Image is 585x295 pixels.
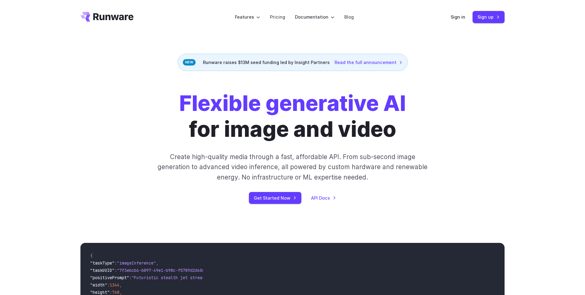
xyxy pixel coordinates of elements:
a: API Docs [311,194,336,201]
span: , [156,260,158,266]
span: : [110,290,112,295]
a: Pricing [270,13,285,20]
strong: Flexible generative AI [179,90,406,116]
span: "positivePrompt" [90,275,129,280]
span: "imageInference" [117,260,156,266]
span: , [119,290,122,295]
span: "height" [90,290,110,295]
span: "taskUUID" [90,268,115,273]
label: Features [235,13,260,20]
span: "Futuristic stealth jet streaking through a neon-lit cityscape with glowing purple exhaust" [132,275,353,280]
p: Create high-quality media through a fast, affordable API. From sub-second image generation to adv... [157,152,428,182]
a: Get Started Now [249,192,301,204]
span: : [115,268,117,273]
span: , [119,282,122,288]
a: Blog [344,13,354,20]
h1: for image and video [179,91,406,142]
span: : [129,275,132,280]
a: Go to / [80,12,133,22]
a: Sign in [451,13,465,20]
span: 768 [112,290,119,295]
span: 1344 [110,282,119,288]
a: Sign up [473,11,505,23]
span: "taskType" [90,260,115,266]
span: : [107,282,110,288]
span: "7f3ebcb6-b897-49e1-b98c-f5789d2d40d7" [117,268,210,273]
span: : [115,260,117,266]
span: "width" [90,282,107,288]
div: Runware raises $13M seed funding led by Insight Partners [178,54,408,71]
label: Documentation [295,13,335,20]
a: Read the full announcement [335,59,402,66]
span: { [90,253,93,258]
